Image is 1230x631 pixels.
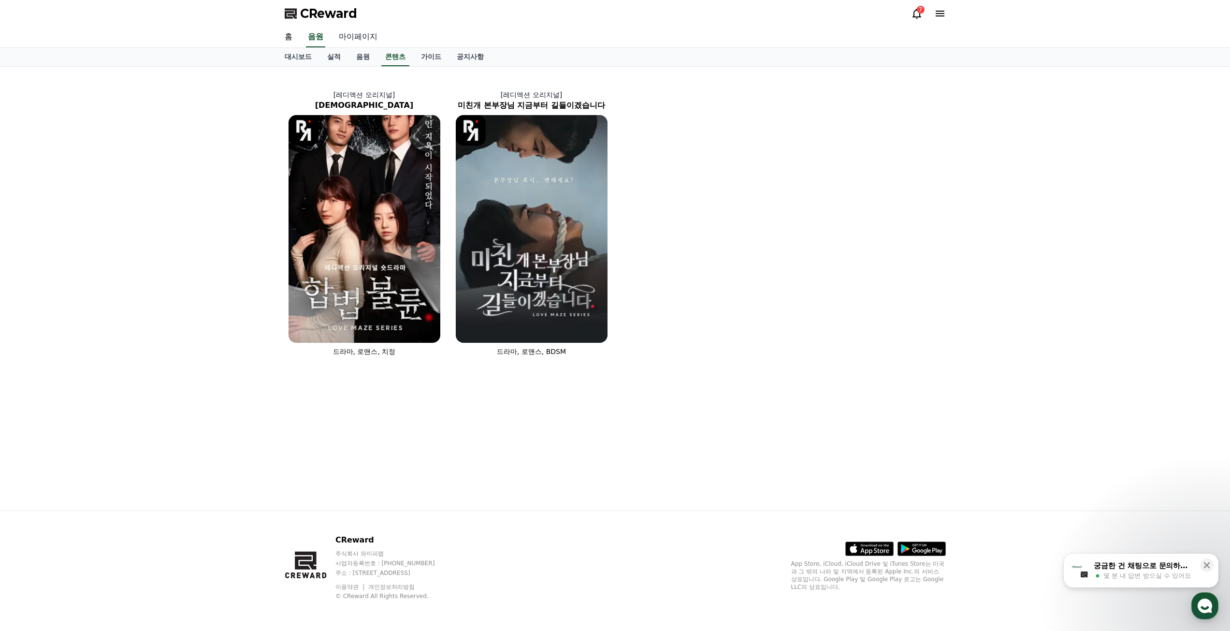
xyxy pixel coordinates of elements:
[497,348,566,355] span: 드라마, 로맨스, BDSM
[335,534,453,546] p: CReward
[149,321,161,329] span: 설정
[335,550,453,558] p: 주식회사 와이피랩
[449,48,492,66] a: 공지사항
[64,307,125,331] a: 대화
[381,48,409,66] a: 콘텐츠
[335,592,453,600] p: © CReward All Rights Reserved.
[125,307,186,331] a: 설정
[368,584,415,590] a: 개인정보처리방침
[335,584,366,590] a: 이용약관
[448,82,615,364] a: [레디액션 오리지널] 미친개 본부장님 지금부터 길들이겠습니다 미친개 본부장님 지금부터 길들이겠습니다 [object Object] Logo 드라마, 로맨스, BDSM
[791,560,946,591] p: App Store, iCloud, iCloud Drive 및 iTunes Store는 미국과 그 밖의 나라 및 지역에서 등록된 Apple Inc.의 서비스 상표입니다. Goo...
[3,307,64,331] a: 홈
[306,27,325,47] a: 음원
[281,82,448,364] a: [레디액션 오리지널] [DEMOGRAPHIC_DATA] 합법불륜 [object Object] Logo 드라마, 로맨스, 치정
[300,6,357,21] span: CReward
[319,48,348,66] a: 실적
[30,321,36,329] span: 홈
[289,115,440,343] img: 합법불륜
[448,100,615,111] h2: 미친개 본부장님 지금부터 길들이겠습니다
[413,48,449,66] a: 가이드
[281,90,448,100] p: [레디액션 오리지널]
[331,27,385,47] a: 마이페이지
[335,559,453,567] p: 사업자등록번호 : [PHONE_NUMBER]
[333,348,396,355] span: 드라마, 로맨스, 치정
[281,100,448,111] h2: [DEMOGRAPHIC_DATA]
[448,90,615,100] p: [레디액션 오리지널]
[285,6,357,21] a: CReward
[335,569,453,577] p: 주소 : [STREET_ADDRESS]
[456,115,486,146] img: [object Object] Logo
[917,6,925,14] div: 7
[88,322,100,329] span: 대화
[911,8,923,19] a: 7
[277,48,319,66] a: 대시보드
[456,115,608,343] img: 미친개 본부장님 지금부터 길들이겠습니다
[348,48,377,66] a: 음원
[277,27,300,47] a: 홈
[289,115,319,146] img: [object Object] Logo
